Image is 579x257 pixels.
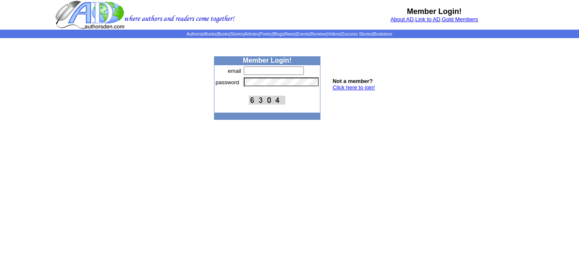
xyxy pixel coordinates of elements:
[328,32,340,36] a: Videos
[249,96,285,105] img: This Is CAPTCHA Image
[415,16,440,22] a: Link to AD
[373,32,392,36] a: Bookstore
[390,16,478,22] font: , ,
[243,57,292,64] b: Member Login!
[273,32,284,36] a: Blogs
[333,84,375,91] a: Click here to join!
[231,32,244,36] a: Stories
[442,16,478,22] a: Gold Members
[260,32,272,36] a: Poetry
[187,32,201,36] a: Authors
[228,68,241,74] font: email
[342,32,372,36] a: Success Stories
[297,32,310,36] a: Events
[245,32,259,36] a: Articles
[202,32,216,36] a: eBooks
[333,78,373,84] b: Not a member?
[217,32,229,36] a: Books
[187,32,392,36] span: | | | | | | | | | | | |
[390,16,414,22] a: About AD
[407,7,462,16] b: Member Login!
[216,79,239,86] font: password
[285,32,295,36] a: News
[311,32,327,36] a: Reviews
